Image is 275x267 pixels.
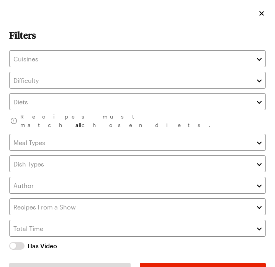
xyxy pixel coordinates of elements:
span: Filters [9,29,36,41]
span: Has Video [28,241,266,251]
input: Cuisines [9,50,266,67]
input: Recipes From a Show [9,198,266,215]
button: close [257,9,266,18]
input: Total Time [9,220,266,237]
input: Dish Types [9,155,266,172]
input: Author [9,177,266,194]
